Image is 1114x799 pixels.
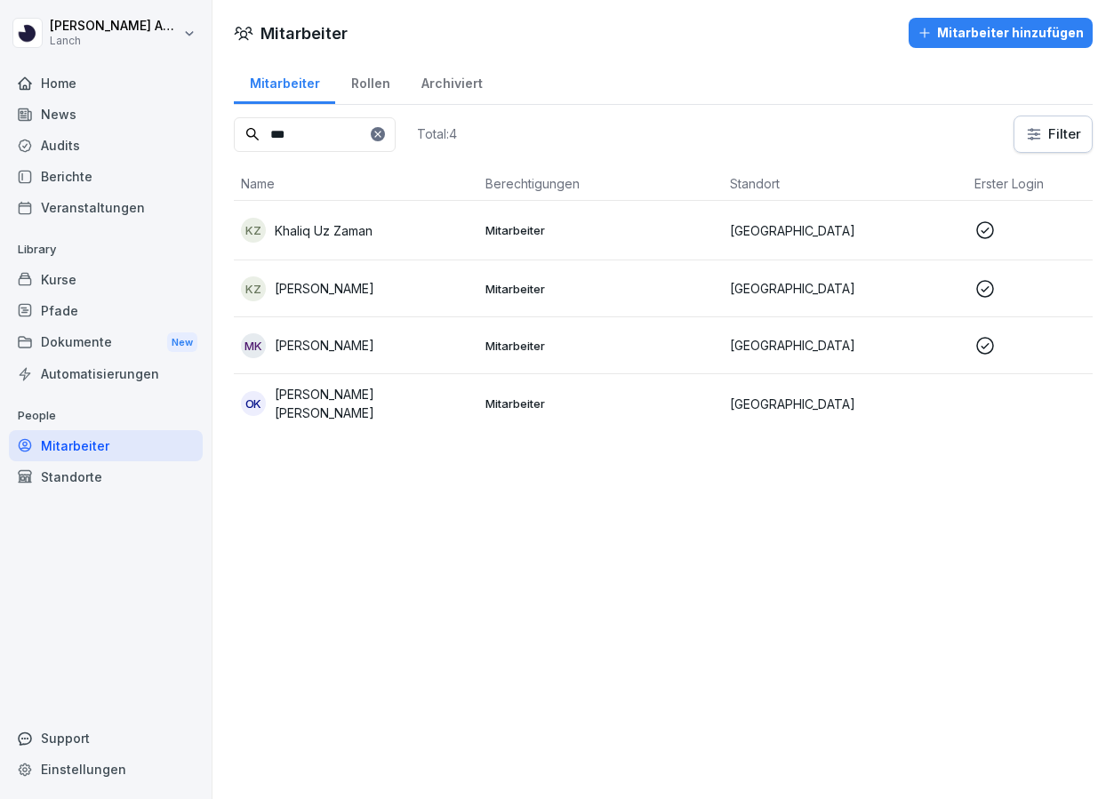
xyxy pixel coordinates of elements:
p: [GEOGRAPHIC_DATA] [730,221,960,240]
div: MK [241,333,266,358]
div: Support [9,723,203,754]
th: Berechtigungen [478,167,723,201]
p: [GEOGRAPHIC_DATA] [730,279,960,298]
div: OK [241,391,266,416]
th: Standort [723,167,967,201]
p: [PERSON_NAME] Ahlert [50,19,180,34]
a: Rollen [335,59,405,104]
a: News [9,99,203,130]
p: People [9,402,203,430]
button: Mitarbeiter hinzufügen [909,18,1093,48]
p: Mitarbeiter [485,338,716,354]
p: Mitarbeiter [485,396,716,411]
a: Archiviert [405,59,498,104]
a: Veranstaltungen [9,192,203,223]
p: Khaliq Uz Zaman [275,221,373,240]
a: Pfade [9,295,203,326]
p: Mitarbeiter [485,281,716,297]
a: Home [9,68,203,99]
div: Dokumente [9,326,203,359]
p: Lanch [50,35,180,47]
div: Mitarbeiter hinzufügen [918,23,1084,43]
p: Mitarbeiter [485,222,716,238]
a: Einstellungen [9,754,203,785]
p: [PERSON_NAME] [PERSON_NAME] [275,385,471,422]
a: Audits [9,130,203,161]
div: KZ [241,218,266,243]
a: DokumenteNew [9,326,203,359]
p: Library [9,236,203,264]
div: Filter [1025,125,1081,143]
a: Berichte [9,161,203,192]
p: [GEOGRAPHIC_DATA] [730,395,960,413]
div: KZ [241,276,266,301]
a: Standorte [9,461,203,492]
p: [PERSON_NAME] [275,336,374,355]
a: Kurse [9,264,203,295]
p: Total: 4 [417,125,457,142]
a: Automatisierungen [9,358,203,389]
div: New [167,332,197,353]
p: [PERSON_NAME] [275,279,374,298]
h1: Mitarbeiter [260,21,348,45]
p: [GEOGRAPHIC_DATA] [730,336,960,355]
th: Name [234,167,478,201]
a: Mitarbeiter [9,430,203,461]
button: Filter [1014,116,1092,152]
a: Mitarbeiter [234,59,335,104]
